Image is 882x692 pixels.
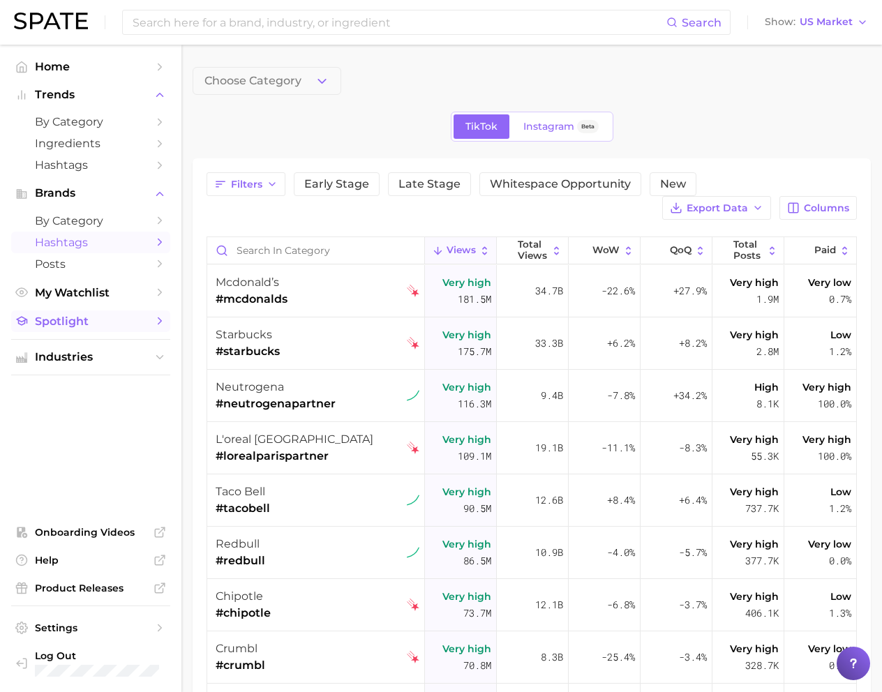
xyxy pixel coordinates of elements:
[541,649,563,665] span: 8.3b
[730,326,779,343] span: Very high
[14,13,88,29] img: SPATE
[458,291,491,308] span: 181.5m
[35,158,147,172] span: Hashtags
[11,310,170,332] a: Spotlight
[463,657,491,674] span: 70.8m
[745,500,779,517] span: 737.7k
[11,282,170,303] a: My Watchlist
[756,343,779,360] span: 2.8m
[35,315,147,328] span: Spotlight
[673,387,707,404] span: +34.2%
[730,274,779,291] span: Very high
[592,245,620,256] span: WoW
[829,500,851,517] span: 1.2%
[808,640,851,657] span: Very low
[687,202,748,214] span: Export Data
[535,439,563,456] span: 19.1b
[35,137,147,150] span: Ingredients
[756,396,779,412] span: 8.1k
[216,552,265,569] span: #redbull
[541,387,563,404] span: 9.4b
[829,343,851,360] span: 1.2%
[756,291,779,308] span: 1.9m
[829,657,851,674] span: 0.3%
[35,257,147,271] span: Posts
[804,202,849,214] span: Columns
[641,237,712,264] button: QoQ
[463,552,491,569] span: 86.5m
[818,448,851,465] span: 100.0%
[216,448,373,465] span: #lorealparispartner
[11,56,170,77] a: Home
[11,522,170,543] a: Onboarding Videos
[35,526,147,539] span: Onboarding Videos
[830,483,851,500] span: Low
[216,657,265,674] span: #crumbl
[607,335,635,352] span: +6.2%
[442,588,491,605] span: Very high
[207,317,856,370] button: starbucks#starbuckstiktok falling starVery high175.7m33.3b+6.2%+8.2%Very high2.8mLow1.2%
[802,431,851,448] span: Very high
[216,396,336,412] span: #neutrogenapartner
[207,474,856,527] button: taco bell#tacobelltiktok sustained riserVery high90.5m12.6b+8.4%+6.4%Very high737.7kLow1.2%
[458,396,491,412] span: 116.3m
[207,527,856,579] button: redbull#redbulltiktok sustained riserVery high86.5m10.9b-4.0%-5.7%Very high377.7kVery low0.0%
[802,379,851,396] span: Very high
[442,483,491,500] span: Very high
[818,396,851,412] span: 100.0%
[523,121,574,133] span: Instagram
[601,439,635,456] span: -11.1%
[11,347,170,368] button: Industries
[607,544,635,561] span: -4.0%
[11,617,170,638] a: Settings
[679,492,707,509] span: +6.4%
[35,115,147,128] span: by Category
[216,433,373,446] span: l'oreal [GEOGRAPHIC_DATA]
[35,351,147,363] span: Industries
[11,210,170,232] a: by Category
[607,492,635,509] span: +8.4%
[830,588,851,605] span: Low
[207,579,856,631] button: chipotle#chipotletiktok falling starVery high73.7m12.1b-6.8%-3.7%Very high406.1kLow1.3%
[407,651,419,663] img: tiktok falling star
[207,172,285,196] button: Filters
[829,291,851,308] span: 0.7%
[454,114,509,139] a: TikTok
[765,18,795,26] span: Show
[442,326,491,343] span: Very high
[11,550,170,571] a: Help
[407,546,419,559] img: tiktok sustained riser
[11,183,170,204] button: Brands
[11,645,170,681] a: Log out. Currently logged in with e-mail kerianne.adler@unilever.com.
[779,196,857,220] button: Columns
[581,121,595,133] span: Beta
[216,276,279,289] span: mcdonald’s
[35,187,147,200] span: Brands
[35,60,147,73] span: Home
[808,274,851,291] span: Very low
[216,500,270,517] span: #tacobell
[425,237,497,264] button: Views
[11,578,170,599] a: Product Releases
[535,283,563,299] span: 34.7b
[407,389,419,402] img: tiktok sustained riser
[784,237,856,264] button: Paid
[204,75,301,87] span: Choose Category
[407,285,419,297] img: tiktok falling star
[11,253,170,275] a: Posts
[207,265,856,317] button: mcdonald’s#mcdonaldstiktok falling starVery high181.5m34.7b-22.6%+27.9%Very high1.9mVery low0.7%
[35,649,177,662] span: Log Out
[442,640,491,657] span: Very high
[518,239,548,261] span: Total Views
[447,245,476,256] span: Views
[679,544,707,561] span: -5.7%
[216,642,257,655] span: crumbl
[35,582,147,594] span: Product Releases
[712,237,784,264] button: Total Posts
[535,492,563,509] span: 12.6b
[808,536,851,552] span: Very low
[601,649,635,665] span: -25.4%
[207,422,856,474] button: l'oreal [GEOGRAPHIC_DATA]#lorealparispartnertiktok falling starVery high109.1m19.1b-11.1%-8.3%Ver...
[814,245,836,256] span: Paid
[207,370,856,422] button: neutrogena#neutrogenapartnertiktok sustained riserVery high116.3m9.4b-7.8%+34.2%High8.1kVery high...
